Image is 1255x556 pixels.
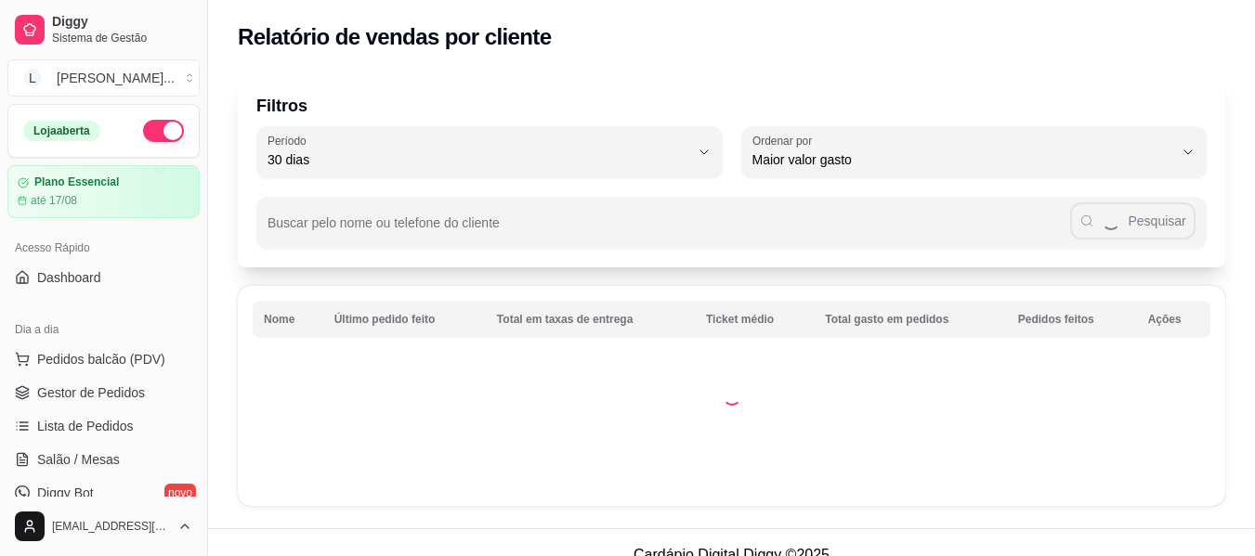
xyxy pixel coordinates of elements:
a: Lista de Pedidos [7,411,200,441]
span: Gestor de Pedidos [37,383,145,402]
button: Alterar Status [143,120,184,142]
div: Loading [723,387,741,406]
span: Dashboard [37,268,101,287]
label: Período [268,133,312,149]
button: Período30 dias [256,126,723,178]
span: Salão / Mesas [37,450,120,469]
span: Lista de Pedidos [37,417,134,435]
article: até 17/08 [31,193,77,208]
div: [PERSON_NAME] ... [57,69,175,87]
span: Pedidos balcão (PDV) [37,350,165,369]
span: Diggy Bot [37,484,94,502]
button: Select a team [7,59,200,97]
a: Dashboard [7,263,200,292]
div: Dia a dia [7,315,200,344]
article: Plano Essencial [34,175,119,189]
input: Buscar pelo nome ou telefone do cliente [268,221,1070,239]
a: Diggy Botnovo [7,478,200,508]
span: Maior valor gasto [752,150,1174,169]
div: Loja aberta [23,121,100,141]
span: Diggy [52,14,192,31]
div: Acesso Rápido [7,233,200,263]
span: [EMAIL_ADDRESS][DOMAIN_NAME] [52,519,170,534]
span: L [23,69,42,87]
span: Sistema de Gestão [52,31,192,45]
a: Salão / Mesas [7,445,200,474]
button: Ordenar porMaior valor gasto [741,126,1208,178]
label: Ordenar por [752,133,818,149]
button: [EMAIL_ADDRESS][DOMAIN_NAME] [7,504,200,549]
h2: Relatório de vendas por cliente [238,22,552,52]
a: Gestor de Pedidos [7,378,200,407]
a: DiggySistema de Gestão [7,7,200,52]
p: Filtros [256,93,1207,119]
span: 30 dias [268,150,689,169]
button: Pedidos balcão (PDV) [7,344,200,374]
a: Plano Essencialaté 17/08 [7,165,200,218]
